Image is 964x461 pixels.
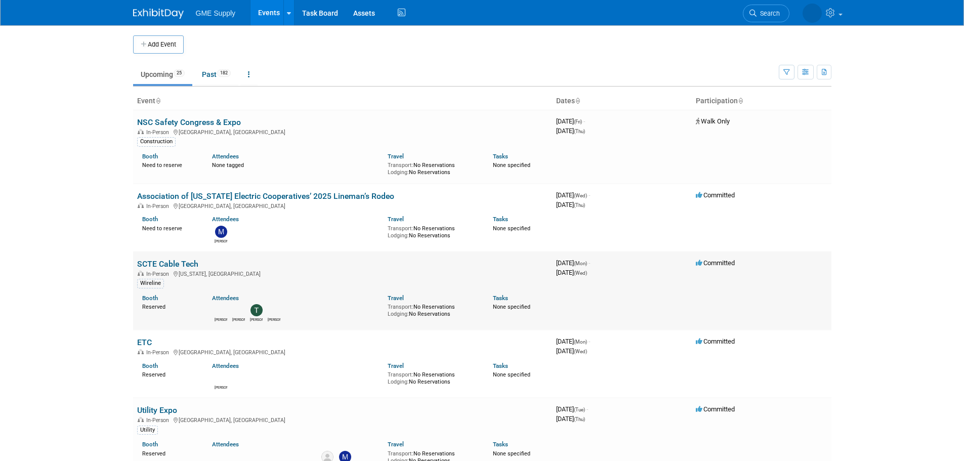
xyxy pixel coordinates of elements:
[574,261,587,266] span: (Mon)
[142,362,158,369] a: Booth
[556,405,588,413] span: [DATE]
[215,316,227,322] div: Cody Sellers
[388,153,404,160] a: Travel
[574,407,585,412] span: (Tue)
[146,417,172,424] span: In-Person
[574,339,587,345] span: (Mon)
[137,201,548,209] div: [GEOGRAPHIC_DATA], [GEOGRAPHIC_DATA]
[574,119,582,124] span: (Fri)
[215,384,227,390] div: Scott Connor
[493,362,508,369] a: Tasks
[574,416,585,422] span: (Thu)
[388,223,478,239] div: No Reservations No Reservations
[138,417,144,422] img: In-Person Event
[196,9,236,17] span: GME Supply
[493,450,530,457] span: None specified
[250,316,263,322] div: Todd Licence
[388,216,404,223] a: Travel
[250,304,263,316] img: Todd Licence
[696,117,730,125] span: Walk Only
[268,304,280,316] img: Dave Coble
[388,362,404,369] a: Travel
[137,415,548,424] div: [GEOGRAPHIC_DATA], [GEOGRAPHIC_DATA]
[586,405,588,413] span: -
[194,65,238,84] a: Past182
[137,279,164,288] div: Wireline
[133,65,192,84] a: Upcoming25
[146,129,172,136] span: In-Person
[589,191,590,199] span: -
[556,338,590,345] span: [DATE]
[556,117,585,125] span: [DATE]
[142,369,197,379] div: Reserved
[493,304,530,310] span: None specified
[388,311,409,317] span: Lodging:
[493,441,508,448] a: Tasks
[212,362,239,369] a: Attendees
[133,9,184,19] img: ExhibitDay
[692,93,831,110] th: Participation
[589,259,590,267] span: -
[552,93,692,110] th: Dates
[215,226,227,238] img: Mitch Gosney
[142,302,197,311] div: Reserved
[388,450,413,457] span: Transport:
[215,372,227,384] img: Scott Connor
[155,97,160,105] a: Sort by Event Name
[137,191,394,201] a: Association of [US_STATE] Electric Cooperatives’ 2025 Lineman’s Rodeo
[493,162,530,169] span: None specified
[575,97,580,105] a: Sort by Start Date
[803,4,822,23] img: Amanda Riley
[556,201,585,208] span: [DATE]
[174,69,185,77] span: 25
[388,232,409,239] span: Lodging:
[142,448,197,457] div: Reserved
[137,405,177,415] a: Utility Expo
[556,127,585,135] span: [DATE]
[133,93,552,110] th: Event
[142,295,158,302] a: Booth
[556,347,587,355] span: [DATE]
[137,128,548,136] div: [GEOGRAPHIC_DATA], [GEOGRAPHIC_DATA]
[493,371,530,378] span: None specified
[388,441,404,448] a: Travel
[142,223,197,232] div: Need to reserve
[388,225,413,232] span: Transport:
[217,69,231,77] span: 182
[138,271,144,276] img: In-Person Event
[388,162,413,169] span: Transport:
[556,415,585,423] span: [DATE]
[696,259,735,267] span: Committed
[233,304,245,316] img: Richard Martire
[738,97,743,105] a: Sort by Participation Type
[138,203,144,208] img: In-Person Event
[574,193,587,198] span: (Wed)
[142,153,158,160] a: Booth
[137,137,176,146] div: Construction
[388,160,478,176] div: No Reservations No Reservations
[137,117,241,127] a: NSC Safety Congress & Expo
[574,349,587,354] span: (Wed)
[388,379,409,385] span: Lodging:
[696,338,735,345] span: Committed
[142,160,197,169] div: Need to reserve
[137,426,158,435] div: Utility
[574,270,587,276] span: (Wed)
[388,169,409,176] span: Lodging:
[215,238,227,244] div: Mitch Gosney
[388,371,413,378] span: Transport:
[212,216,239,223] a: Attendees
[388,304,413,310] span: Transport:
[212,295,239,302] a: Attendees
[556,269,587,276] span: [DATE]
[138,129,144,134] img: In-Person Event
[388,369,478,385] div: No Reservations No Reservations
[696,191,735,199] span: Committed
[493,295,508,302] a: Tasks
[743,5,789,22] a: Search
[574,129,585,134] span: (Thu)
[215,304,227,316] img: Cody Sellers
[212,441,239,448] a: Attendees
[493,216,508,223] a: Tasks
[696,405,735,413] span: Committed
